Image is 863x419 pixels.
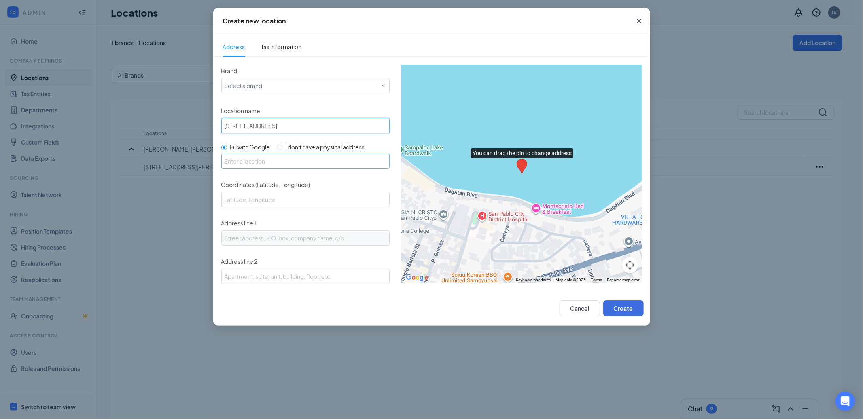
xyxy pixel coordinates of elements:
input: Enter a location [221,154,390,169]
img: Google [404,272,430,283]
div: Select a brand [225,80,383,90]
button: Keyboard shortcuts [516,277,551,283]
a: Open this area in Google Maps (opens a new window) [404,272,430,283]
button: Close [628,8,650,34]
a: Report a map error [607,278,640,282]
svg: Cross [634,16,644,26]
span: Location name [221,107,261,114]
span: Map data ©2025 [556,278,586,282]
button: Cancel [560,300,600,316]
input: Apartment, suite, unit, building, floor, etc. [221,269,390,284]
div: Open Intercom Messenger [835,392,855,411]
div: Create new location [223,17,286,25]
input: Street address, P.O. box, company name, c/o [221,230,390,246]
span: Address line 2 [221,258,258,265]
span: Address line 1 [221,219,258,227]
button: Map camera controls [622,257,638,273]
input: Latitude, Longitude [221,192,390,207]
span: Fill with Google [230,143,270,151]
span: I don't have a physical address [286,143,365,151]
span: Brand [221,67,237,74]
div: You can drag the pin to change address [517,159,527,174]
button: Create [603,300,644,316]
a: Terms (opens in new tab) [591,278,602,282]
span: Coordinates (Latitude, Longitude) [221,181,310,188]
span: Tax information [261,43,302,51]
span: Address [223,38,245,56]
